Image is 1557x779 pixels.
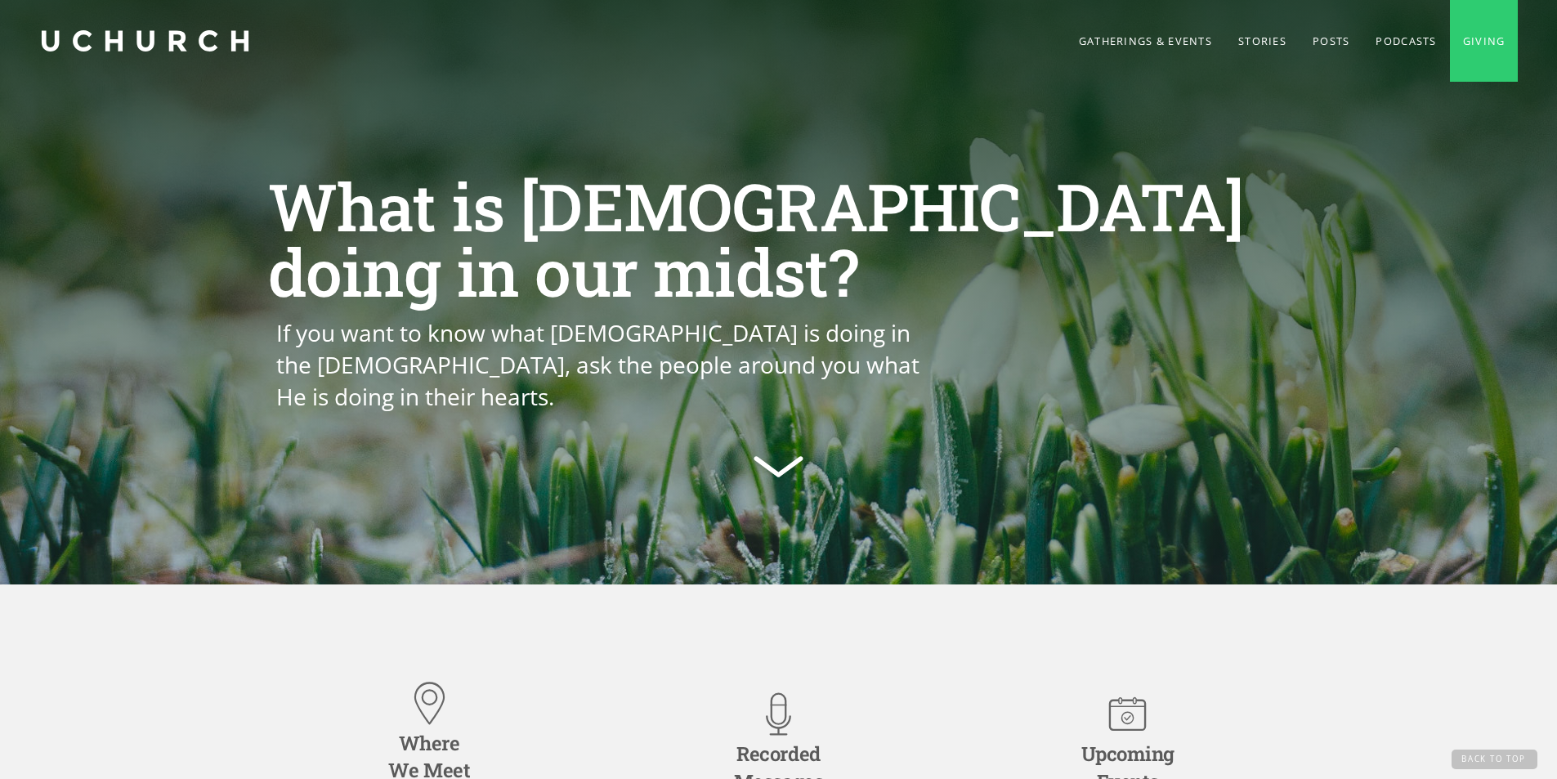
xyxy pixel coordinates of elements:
h1: What is [DEMOGRAPHIC_DATA] doing in our midst? [268,173,1290,304]
a: Back to Top [1452,750,1538,769]
p: If you want to know what [DEMOGRAPHIC_DATA] is doing in the [DEMOGRAPHIC_DATA], ask the people ar... [276,317,941,414]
